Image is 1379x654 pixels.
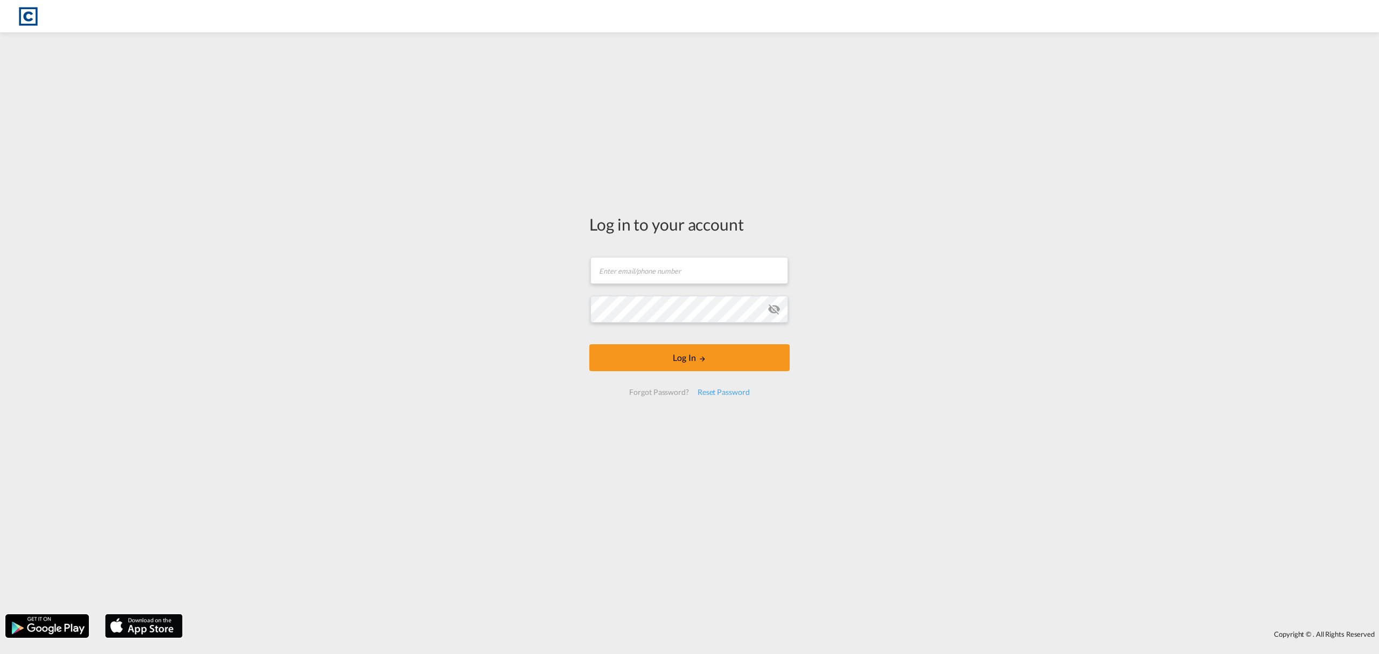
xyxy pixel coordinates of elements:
img: google.png [4,613,90,639]
img: apple.png [104,613,184,639]
div: Log in to your account [589,213,790,235]
div: Forgot Password? [625,382,693,402]
div: Reset Password [693,382,754,402]
img: 1fdb9190129311efbfaf67cbb4249bed.jpeg [16,4,40,29]
div: Copyright © . All Rights Reserved [188,625,1379,643]
button: LOGIN [589,344,790,371]
input: Enter email/phone number [590,257,788,284]
md-icon: icon-eye-off [768,303,781,316]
